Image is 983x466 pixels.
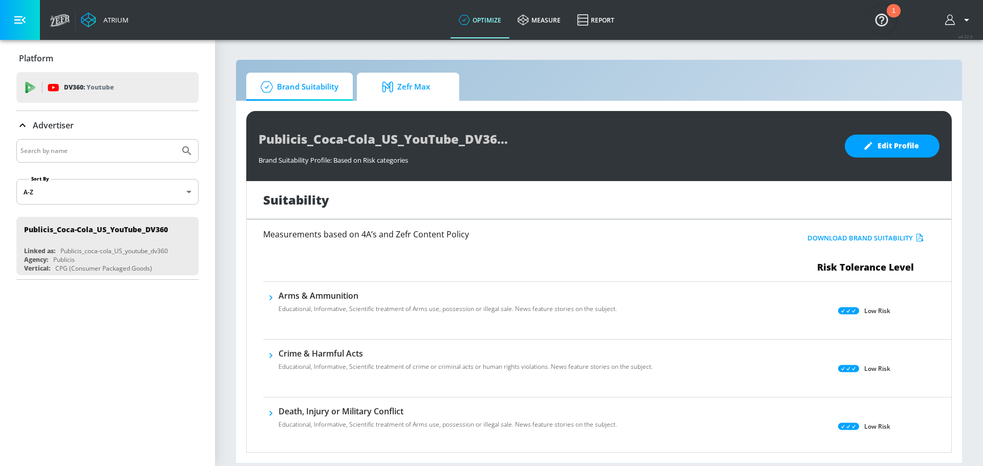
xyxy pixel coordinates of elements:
[16,179,199,205] div: A-Z
[279,362,653,371] p: Educational, Informative, Scientific treatment of crime or criminal acts or human rights violatio...
[16,139,199,279] div: Advertiser
[259,150,835,165] div: Brand Suitability Profile: Based on Risk categories
[805,230,926,246] button: Download Brand Suitability
[451,2,509,38] a: optimize
[817,261,914,273] span: Risk Tolerance Level
[16,217,199,275] div: Publicis_Coca-Cola_US_YouTube_DV360Linked as:Publicis_coca-cola_US_youtube_dv360Agency:PublicisVe...
[367,75,445,99] span: Zefr Max
[892,11,895,24] div: 1
[279,420,617,429] p: Educational, Informative, Scientific treatment of Arms use, possession or illegal sale. News feat...
[29,175,51,182] label: Sort By
[24,255,48,264] div: Agency:
[865,140,919,152] span: Edit Profile
[87,82,114,93] p: Youtube
[60,247,168,255] div: Publicis_coca-cola_US_youtube_dv360
[16,72,199,103] div: DV360: Youtube
[509,2,569,38] a: measure
[16,44,199,73] div: Platform
[263,191,329,208] h1: Suitability
[16,111,199,140] div: Advertiser
[864,421,890,432] p: Low Risk
[279,304,617,314] p: Educational, Informative, Scientific treatment of Arms use, possession or illegal sale. News feat...
[33,120,74,131] p: Advertiser
[55,264,152,273] div: CPG (Consumer Packaged Goods)
[24,264,50,273] div: Vertical:
[569,2,623,38] a: Report
[19,53,53,64] p: Platform
[263,230,722,238] h6: Measurements based on 4A’s and Zefr Content Policy
[24,225,168,234] div: Publicis_Coca-Cola_US_YouTube_DV360
[16,213,199,279] nav: list of Advertiser
[958,34,973,39] span: v 4.32.0
[81,12,129,28] a: Atrium
[24,247,55,255] div: Linked as:
[64,82,114,93] p: DV360:
[279,290,617,301] h6: Arms & Ammunition
[257,75,338,99] span: Brand Suitability
[279,406,617,435] div: Death, Injury or Military ConflictEducational, Informative, Scientific treatment of Arms use, pos...
[99,15,129,25] div: Atrium
[845,135,939,158] button: Edit Profile
[864,363,890,374] p: Low Risk
[53,255,75,264] div: Publicis
[279,348,653,378] div: Crime & Harmful ActsEducational, Informative, Scientific treatment of crime or criminal acts or h...
[279,290,617,320] div: Arms & AmmunitionEducational, Informative, Scientific treatment of Arms use, possession or illega...
[20,144,176,158] input: Search by name
[867,5,896,34] button: Open Resource Center, 1 new notification
[279,348,653,359] h6: Crime & Harmful Acts
[864,305,890,316] p: Low Risk
[279,406,617,417] h6: Death, Injury or Military Conflict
